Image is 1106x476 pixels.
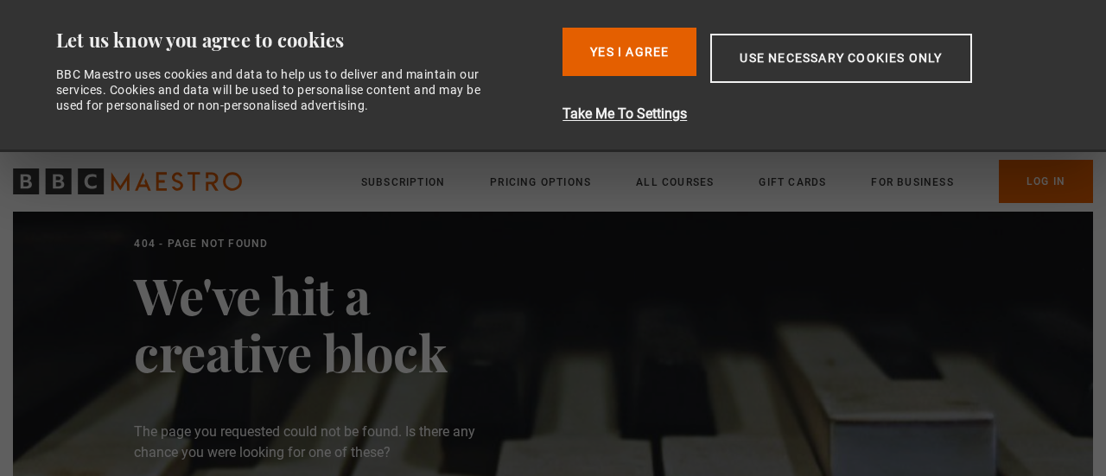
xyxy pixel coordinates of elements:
button: Use necessary cookies only [710,34,971,83]
p: The page you requested could not be found. Is there any chance you were looking for one of these? [134,422,511,463]
div: Let us know you agree to cookies [56,28,550,53]
h1: We've hit a creative block [134,266,511,380]
a: Log In [999,160,1093,203]
a: Gift Cards [759,174,826,191]
a: All Courses [636,174,714,191]
button: Take Me To Settings [563,104,1063,124]
button: Yes I Agree [563,28,696,76]
svg: BBC Maestro [13,168,242,194]
nav: Primary [361,160,1093,203]
div: 404 - Page Not Found [134,235,511,252]
div: BBC Maestro uses cookies and data to help us to deliver and maintain our services. Cookies and da... [56,67,500,114]
a: Subscription [361,174,445,191]
a: Pricing Options [490,174,591,191]
a: For business [871,174,953,191]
